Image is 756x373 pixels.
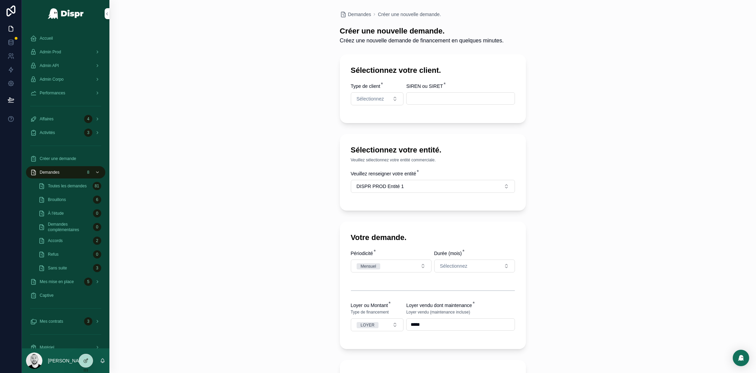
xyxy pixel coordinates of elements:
span: Admin Corpo [40,77,64,82]
div: Mensuel [361,263,376,269]
span: Périodicité [351,251,373,256]
span: Refus [48,252,58,257]
span: Activités [40,130,55,135]
span: Captive [40,293,54,298]
div: scrollable content [22,27,109,348]
span: Demandes [40,170,59,175]
h1: Créer une nouvelle demande. [340,26,504,37]
span: Accueil [40,36,53,41]
a: Demandes [340,11,371,18]
a: Refus0 [34,248,105,261]
span: Performances [40,90,65,96]
div: 4 [84,115,92,123]
a: Sans suite3 [34,262,105,274]
div: 0 [93,209,101,217]
a: Demandes8 [26,166,105,178]
span: Demandes complémentaires [48,222,90,232]
div: 3 [84,129,92,137]
h1: Votre demande. [351,232,407,243]
div: 81 [93,182,101,190]
div: LOYER [361,322,375,328]
button: Select Button [351,318,404,331]
span: Sans suite [48,265,67,271]
button: Select Button [351,180,515,193]
span: Demandes [348,11,371,18]
div: 5 [84,278,92,286]
h1: Sélectionnez votre client. [351,65,441,76]
span: Loyer ou Montant [351,303,388,308]
a: Captive [26,289,105,302]
a: Créer une demande [26,152,105,165]
a: Admin Prod [26,46,105,58]
a: Accords2 [34,235,105,247]
span: Affaires [40,116,53,122]
span: Admin API [40,63,59,68]
span: Durée (mois) [434,251,462,256]
span: À l'étude [48,211,64,216]
span: Toutes les demandes [48,183,87,189]
span: Mes mise en place [40,279,74,284]
span: Matériel [40,345,54,350]
a: Matériel [26,341,105,354]
button: Select Button [434,259,515,272]
span: Veuillez renseigner votre entité [351,171,416,176]
a: Demandes complémentaires0 [34,221,105,233]
p: [PERSON_NAME] [48,357,87,364]
a: Brouillons6 [34,194,105,206]
a: Admin Corpo [26,73,105,85]
a: Toutes les demandes81 [34,180,105,192]
a: Activités3 [26,126,105,139]
h1: Sélectionnez votre entité. [351,145,441,156]
span: Créer une demande [40,156,76,161]
span: Créez une nouvelle demande de financement en quelques minutes. [340,37,504,45]
div: 3 [84,317,92,325]
span: Admin Prod [40,49,61,55]
a: Performances [26,87,105,99]
a: Affaires4 [26,113,105,125]
span: Mes contrats [40,319,63,324]
img: App logo [48,8,84,19]
button: Select Button [351,259,432,272]
div: Open Intercom Messenger [733,350,749,366]
span: Type de financement [351,309,389,315]
a: Mes contrats3 [26,315,105,328]
span: Loyer vendu (maintenance incluse) [406,309,470,315]
span: Sélectionnez [440,263,467,269]
a: Mes mise en place5 [26,276,105,288]
div: 2 [93,237,101,245]
span: DISPR PROD Entité 1 [357,183,404,190]
span: Brouillons [48,197,66,202]
span: Loyer vendu dont maintenance [406,303,472,308]
span: Sélectionnez [357,95,384,102]
a: Créer une nouvelle demande. [378,11,441,18]
span: Accords [48,238,63,243]
div: 3 [93,264,101,272]
div: 0 [93,223,101,231]
a: À l'étude0 [34,207,105,219]
a: Admin API [26,59,105,72]
a: Accueil [26,32,105,44]
span: Type de client [351,83,380,89]
div: 0 [93,250,101,258]
span: SIREN ou SIRET [406,83,443,89]
span: Veuillez sélectionnez votre entité commerciale. [351,157,436,163]
button: Select Button [351,92,404,105]
div: 8 [84,168,92,176]
div: 6 [93,196,101,204]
